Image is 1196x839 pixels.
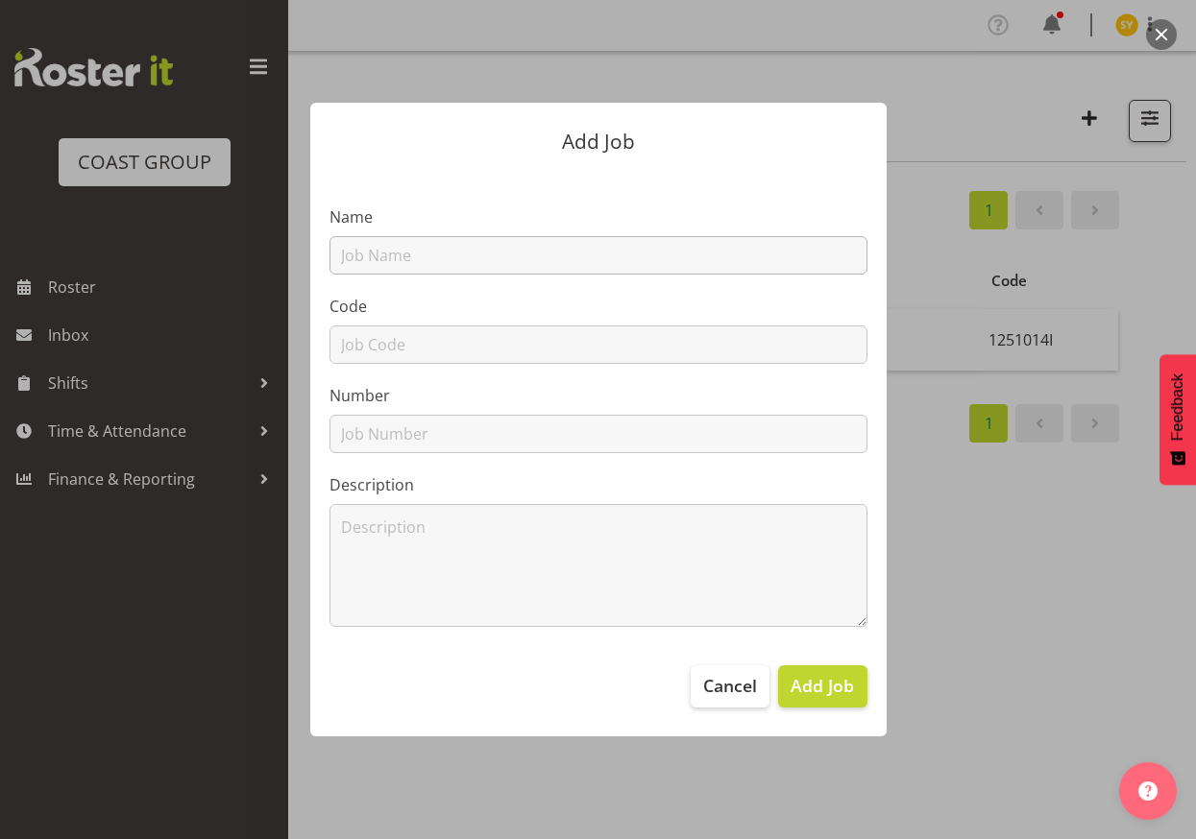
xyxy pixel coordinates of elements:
p: Add Job [330,132,867,152]
span: Feedback [1169,373,1186,441]
button: Add Job [778,665,866,707]
label: Number [330,384,867,407]
span: Add Job [791,673,854,698]
img: help-xxl-2.png [1138,781,1158,801]
input: Job Number [330,415,867,453]
label: Description [330,473,867,496]
label: Code [330,295,867,318]
input: Job Name [330,236,867,275]
label: Name [330,205,867,228]
input: Job Code [330,325,867,364]
button: Cancel [691,665,769,707]
button: Feedback - Show survey [1159,354,1196,485]
span: Cancel [703,673,757,698]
